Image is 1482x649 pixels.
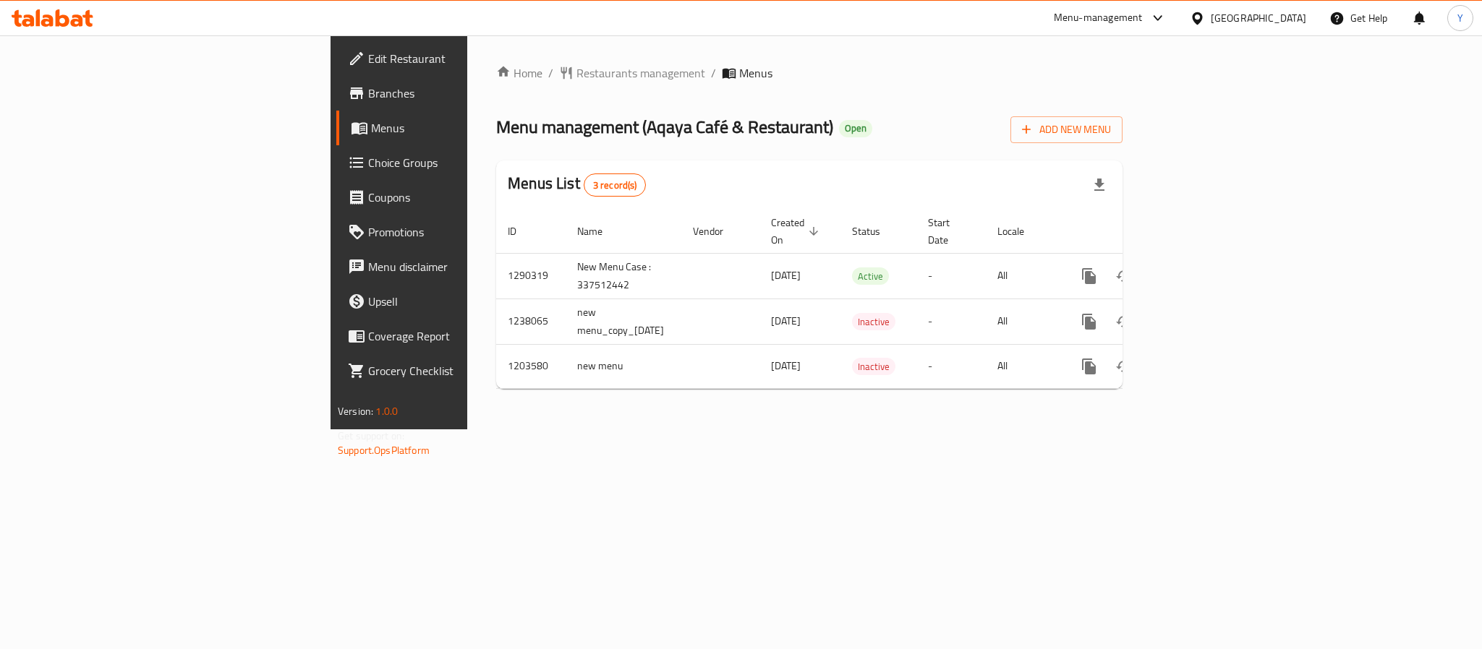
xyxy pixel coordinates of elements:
button: more [1072,349,1107,384]
div: Total records count [584,173,647,197]
button: Change Status [1107,304,1141,339]
span: Restaurants management [576,64,705,82]
a: Choice Groups [336,145,578,180]
span: Add New Menu [1022,121,1111,139]
td: New Menu Case : 337512442 [566,253,681,298]
a: Menus [336,111,578,145]
span: Name [577,223,621,240]
a: Grocery Checklist [336,353,578,388]
span: Promotions [368,223,566,241]
span: Start Date [928,214,968,249]
td: new menu_copy_[DATE] [566,298,681,344]
span: Coupons [368,189,566,206]
span: Locale [997,223,1043,240]
button: more [1072,259,1107,293]
span: [DATE] [771,311,801,330]
nav: breadcrumb [496,64,1123,82]
span: Vendor [693,223,742,240]
span: Version: [338,402,373,421]
td: All [986,253,1060,298]
li: / [711,64,716,82]
div: Inactive [852,358,895,375]
a: Edit Restaurant [336,41,578,76]
th: Actions [1060,210,1222,254]
span: Y [1457,10,1463,26]
span: ID [508,223,535,240]
a: Coupons [336,180,578,215]
span: Status [852,223,899,240]
button: Add New Menu [1010,116,1123,143]
span: Inactive [852,314,895,330]
a: Upsell [336,284,578,319]
td: All [986,298,1060,344]
div: Menu-management [1054,9,1143,27]
span: Created On [771,214,823,249]
a: Menu disclaimer [336,249,578,284]
a: Promotions [336,215,578,249]
button: Change Status [1107,259,1141,293]
td: - [916,253,986,298]
span: Menu management ( Aqaya Café & Restaurant ) [496,111,833,143]
span: Menu disclaimer [368,258,566,275]
span: Get support on: [338,426,404,445]
span: Menus [739,64,772,82]
td: new menu [566,344,681,388]
button: more [1072,304,1107,339]
a: Restaurants management [559,64,705,82]
div: Export file [1082,168,1117,202]
span: Branches [368,85,566,102]
a: Branches [336,76,578,111]
span: Grocery Checklist [368,362,566,379]
a: Coverage Report [336,319,578,353]
span: Open [839,122,872,134]
span: Edit Restaurant [368,50,566,67]
span: [DATE] [771,266,801,285]
span: Menus [371,119,566,137]
button: Change Status [1107,349,1141,384]
div: [GEOGRAPHIC_DATA] [1211,10,1306,26]
span: Inactive [852,358,895,375]
td: - [916,344,986,388]
span: Coverage Report [368,327,566,345]
span: Choice Groups [368,154,566,171]
a: Support.OpsPlatform [338,441,430,460]
span: 3 record(s) [584,179,646,192]
td: All [986,344,1060,388]
span: 1.0.0 [375,402,398,421]
td: - [916,298,986,344]
table: enhanced table [496,210,1222,389]
div: Inactive [852,313,895,330]
span: [DATE] [771,356,801,375]
span: Active [852,268,889,285]
span: Upsell [368,293,566,310]
div: Open [839,120,872,137]
h2: Menus List [508,173,646,197]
